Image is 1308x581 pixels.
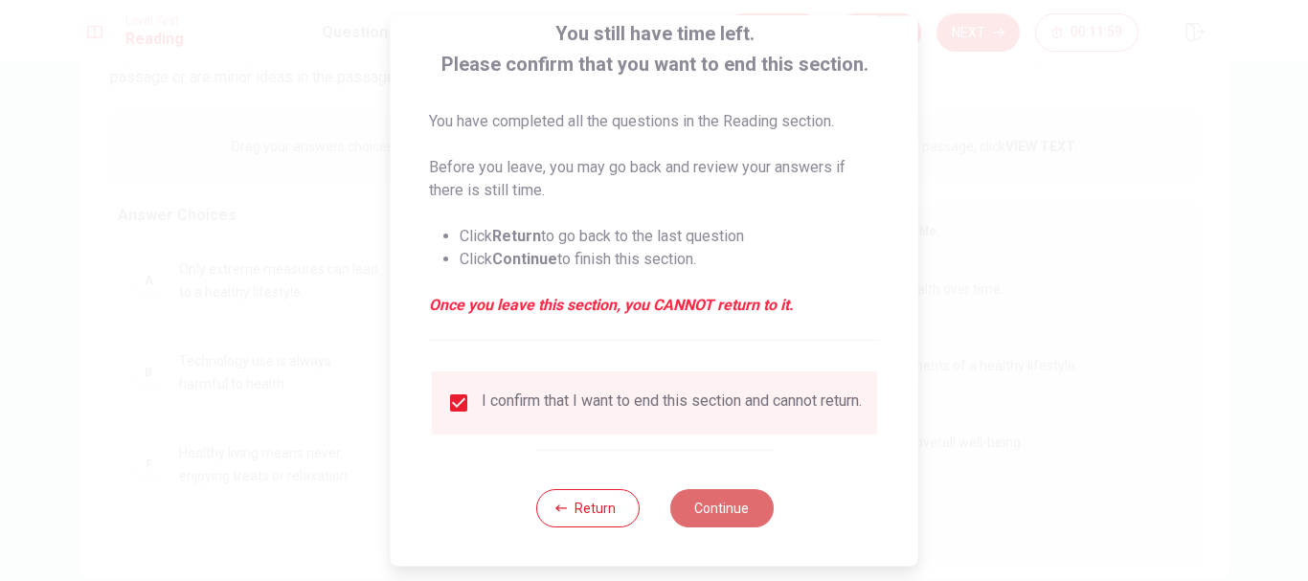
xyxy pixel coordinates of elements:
li: Click to go back to the last question [460,225,880,248]
em: Once you leave this section, you CANNOT return to it. [429,294,880,317]
button: Return [535,489,639,527]
p: Before you leave, you may go back and review your answers if there is still time. [429,156,880,202]
button: Continue [669,489,773,527]
strong: Continue [492,250,557,268]
li: Click to finish this section. [460,248,880,271]
strong: Return [492,227,541,245]
span: You still have time left. Please confirm that you want to end this section. [429,18,880,79]
div: I confirm that I want to end this section and cannot return. [482,391,862,414]
p: You have completed all the questions in the Reading section. [429,110,880,133]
